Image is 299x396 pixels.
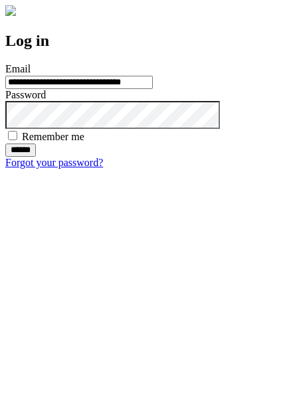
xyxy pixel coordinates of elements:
[5,32,294,50] h2: Log in
[22,131,84,142] label: Remember me
[5,63,31,74] label: Email
[5,157,103,168] a: Forgot your password?
[5,89,46,100] label: Password
[5,5,16,16] img: logo-4e3dc11c47720685a147b03b5a06dd966a58ff35d612b21f08c02c0306f2b779.png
